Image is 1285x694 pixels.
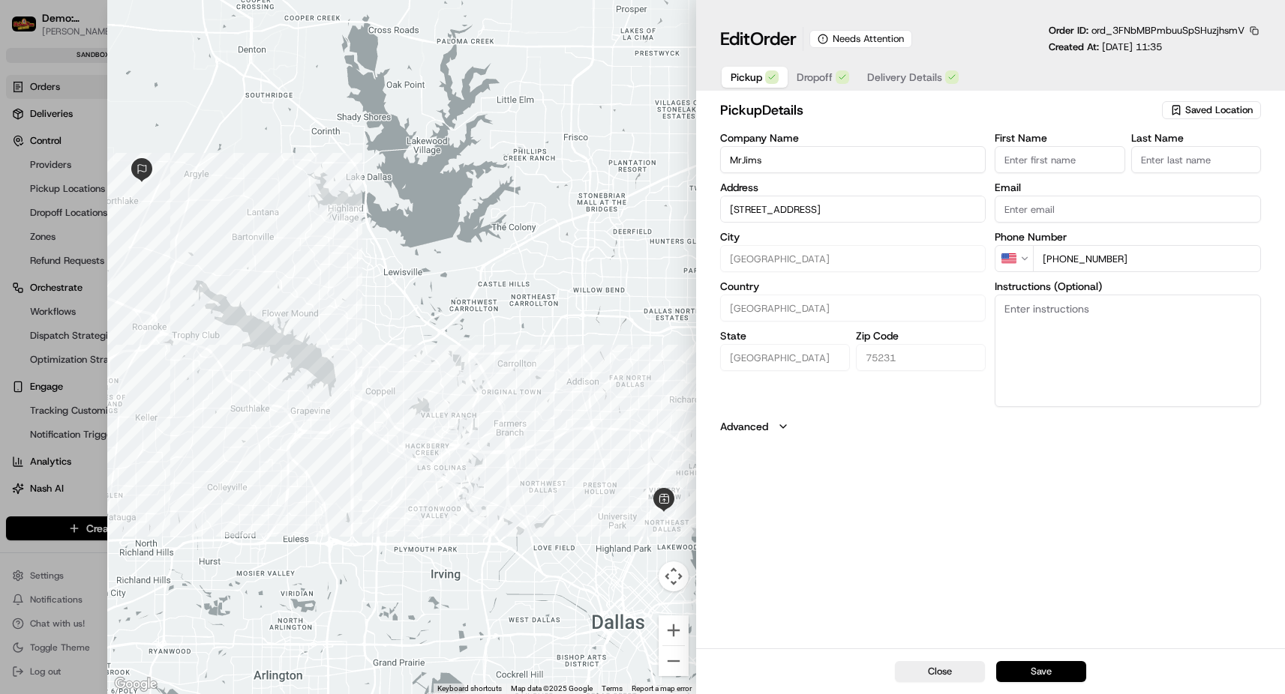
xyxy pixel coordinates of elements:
label: Email [995,182,1261,193]
input: Got a question? Start typing here... [39,97,270,112]
input: Enter state [720,344,850,371]
img: 1736555255976-a54dd68f-1ca7-489b-9aae-adbdc363a1c4 [15,143,42,170]
div: Needs Attention [809,30,912,48]
input: Enter zip code [856,344,986,371]
img: Nash [15,15,45,45]
input: Enter phone number [1033,245,1261,272]
div: 📗 [15,219,27,231]
button: Zoom out [659,646,689,676]
span: Saved Location [1185,103,1253,117]
span: [DATE] 11:35 [1102,40,1162,53]
span: Map data ©2025 Google [511,684,593,693]
div: 💻 [127,219,139,231]
label: Last Name [1131,133,1261,143]
input: Enter first name [995,146,1124,173]
button: Saved Location [1162,100,1261,121]
img: Google [111,675,161,694]
label: State [720,331,850,341]
button: Advanced [720,419,1261,434]
button: Keyboard shortcuts [437,684,502,694]
button: Close [894,661,984,682]
a: 📗Knowledge Base [9,211,121,238]
h2: pickup Details [720,100,1159,121]
label: Instructions (Optional) [995,281,1261,292]
input: Enter country [720,295,986,322]
label: Address [720,182,986,193]
a: Report a map error [632,684,692,693]
a: Open this area in Google Maps (opens a new window) [111,675,161,694]
h1: Edit [720,27,797,51]
span: Delivery Details [867,70,942,85]
button: Map camera controls [659,561,689,591]
label: City [720,232,986,242]
p: Order ID: [1049,24,1244,37]
input: Enter city [720,245,986,272]
a: 💻API Documentation [121,211,247,238]
input: Enter last name [1131,146,1261,173]
span: Order [750,27,797,51]
span: Pickup [731,70,762,85]
label: Country [720,281,986,292]
input: 6185 Retail Rd, Dallas, TX 75231, USA [720,196,986,223]
a: Terms (opens in new tab) [602,684,623,693]
input: Enter email [995,196,1261,223]
span: Dropoff [797,70,833,85]
input: Enter company name [720,146,986,173]
label: Zip Code [856,331,986,341]
button: Start new chat [255,148,273,166]
label: Phone Number [995,232,1261,242]
button: Save [996,661,1086,682]
div: We're available if you need us! [51,158,190,170]
div: Start new chat [51,143,246,158]
label: Advanced [720,419,768,434]
p: Welcome 👋 [15,60,273,84]
a: Powered byPylon [106,253,182,265]
button: Zoom in [659,615,689,645]
label: First Name [995,133,1124,143]
span: ord_3FNbMBPmbuuSpSHuzjhsmV [1091,24,1244,37]
span: Knowledge Base [30,217,115,232]
span: Pylon [149,254,182,265]
p: Created At: [1049,40,1162,54]
label: Company Name [720,133,986,143]
span: API Documentation [142,217,241,232]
